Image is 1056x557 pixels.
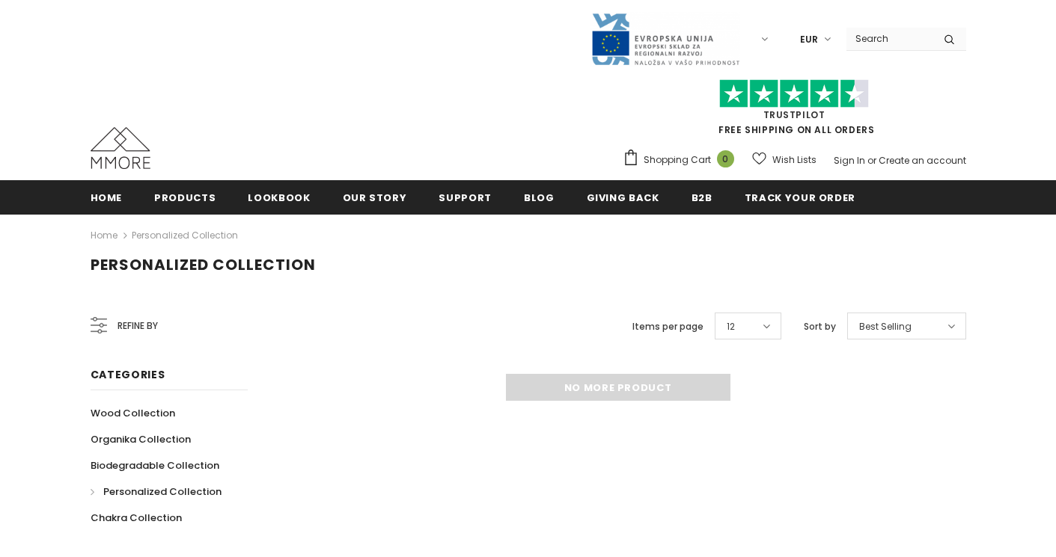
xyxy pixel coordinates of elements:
[587,191,659,205] span: Giving back
[154,191,216,205] span: Products
[524,180,555,214] a: Blog
[846,28,933,49] input: Search Site
[91,452,219,478] a: Biodegradable Collection
[91,227,117,244] a: Home
[343,180,407,214] a: Our Story
[248,191,310,205] span: Lookbook
[91,406,175,420] span: Wood Collection
[623,86,966,136] span: FREE SHIPPING ON ALL ORDERS
[859,319,912,334] span: Best Selling
[692,191,712,205] span: B2B
[745,180,855,214] a: Track your order
[91,458,219,473] span: Biodegradable Collection
[632,319,704,334] label: Items per page
[752,147,817,173] a: Wish Lists
[800,32,818,47] span: EUR
[727,319,735,334] span: 12
[719,79,869,108] img: Trust Pilot Stars
[745,191,855,205] span: Track your order
[91,505,182,531] a: Chakra Collection
[248,180,310,214] a: Lookbook
[867,154,876,167] span: or
[91,478,222,505] a: Personalized Collection
[590,32,740,45] a: Javni Razpis
[91,367,165,382] span: Categories
[834,154,865,167] a: Sign In
[103,484,222,499] span: Personalized Collection
[524,191,555,205] span: Blog
[590,12,740,67] img: Javni Razpis
[91,254,316,275] span: Personalized Collection
[154,180,216,214] a: Products
[91,432,191,446] span: Organika Collection
[439,180,492,214] a: support
[117,318,158,334] span: Refine by
[623,149,742,171] a: Shopping Cart 0
[91,180,123,214] a: Home
[879,154,966,167] a: Create an account
[692,180,712,214] a: B2B
[91,511,182,525] span: Chakra Collection
[91,191,123,205] span: Home
[763,108,825,121] a: Trustpilot
[132,229,238,241] a: Personalized Collection
[91,400,175,426] a: Wood Collection
[91,127,150,169] img: MMORE Cases
[772,153,817,167] span: Wish Lists
[91,426,191,452] a: Organika Collection
[587,180,659,214] a: Giving back
[717,150,734,167] span: 0
[439,191,492,205] span: support
[644,153,711,167] span: Shopping Cart
[343,191,407,205] span: Our Story
[804,319,836,334] label: Sort by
